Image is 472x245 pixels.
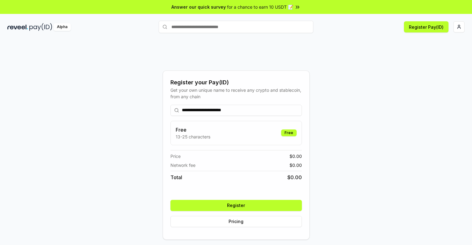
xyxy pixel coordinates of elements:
[29,23,52,31] img: pay_id
[171,4,226,10] span: Answer our quick survey
[290,153,302,159] span: $ 0.00
[404,21,448,32] button: Register Pay(ID)
[170,153,181,159] span: Price
[170,87,302,100] div: Get your own unique name to receive any crypto and stablecoin, from any chain
[54,23,71,31] div: Alpha
[170,216,302,227] button: Pricing
[176,126,210,133] h3: Free
[170,174,182,181] span: Total
[176,133,210,140] p: 13-25 characters
[287,174,302,181] span: $ 0.00
[7,23,28,31] img: reveel_dark
[227,4,293,10] span: for a chance to earn 10 USDT 📝
[290,162,302,168] span: $ 0.00
[170,162,195,168] span: Network fee
[170,200,302,211] button: Register
[281,129,297,136] div: Free
[170,78,302,87] div: Register your Pay(ID)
